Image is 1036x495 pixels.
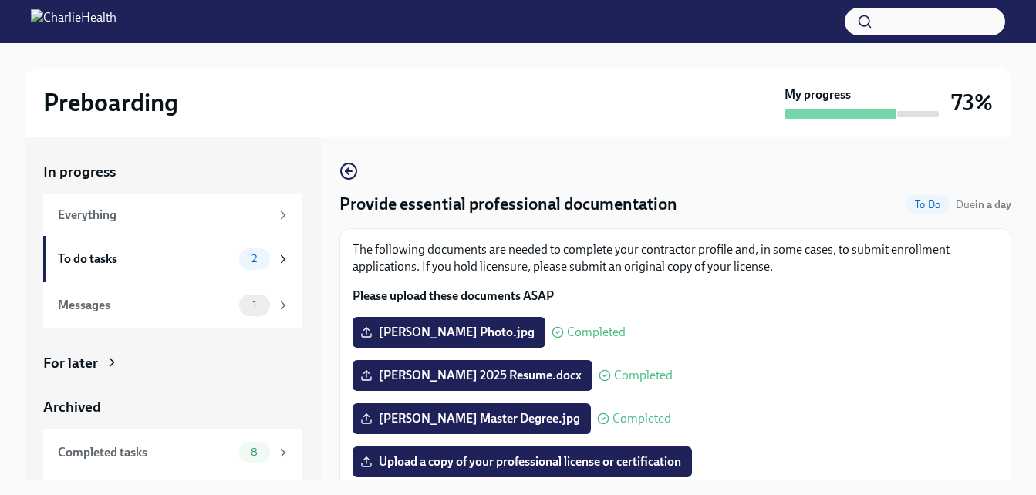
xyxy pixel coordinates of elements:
div: For later [43,353,98,373]
span: 2 [242,253,266,264]
a: Everything [43,194,302,236]
strong: in a day [975,198,1011,211]
span: [PERSON_NAME] Photo.jpg [363,325,535,340]
span: To Do [906,199,950,210]
span: October 16th, 2025 09:00 [956,197,1011,212]
a: For later [43,353,302,373]
span: Due [956,198,1011,211]
span: [PERSON_NAME] 2025 Resume.docx [363,368,582,383]
p: The following documents are needed to complete your contractor profile and, in some cases, to sub... [353,241,998,275]
h3: 73% [951,89,993,116]
h4: Provide essential professional documentation [339,193,677,216]
strong: Please upload these documents ASAP [353,288,554,303]
span: Upload a copy of your professional license or certification [363,454,681,470]
label: [PERSON_NAME] 2025 Resume.docx [353,360,592,391]
label: [PERSON_NAME] Master Degree.jpg [353,403,591,434]
div: To do tasks [58,251,233,268]
strong: My progress [785,86,851,103]
div: Everything [58,207,270,224]
span: 1 [243,299,266,311]
a: Completed tasks8 [43,429,302,476]
a: Archived [43,397,302,417]
h2: Preboarding [43,87,178,118]
a: To do tasks2 [43,236,302,282]
div: Completed tasks [58,444,233,461]
a: In progress [43,162,302,182]
span: Completed [567,326,626,338]
span: Completed [614,369,673,382]
span: 8 [241,446,267,458]
span: Completed [612,412,671,425]
a: Messages1 [43,282,302,328]
span: [PERSON_NAME] Master Degree.jpg [363,411,580,426]
label: Upload a copy of your professional license or certification [353,446,692,477]
div: Messages [58,297,233,314]
label: [PERSON_NAME] Photo.jpg [353,317,545,348]
img: CharlieHealth [31,9,116,34]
